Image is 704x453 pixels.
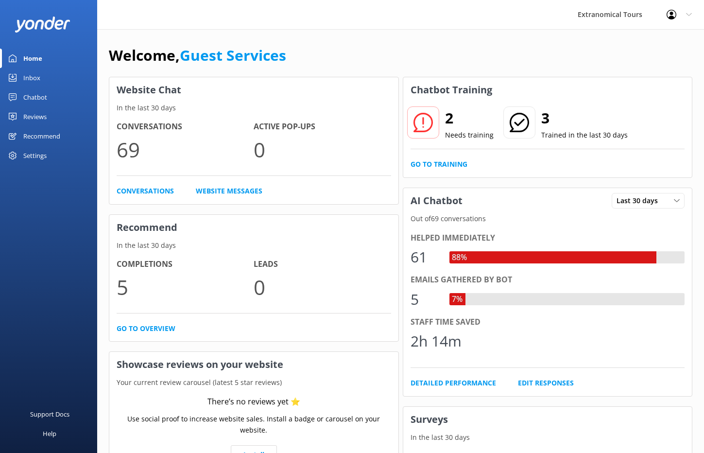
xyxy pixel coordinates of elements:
[30,404,69,424] div: Support Docs
[254,258,391,271] h4: Leads
[411,288,440,311] div: 5
[109,103,398,113] p: In the last 30 days
[403,213,692,224] p: Out of 69 conversations
[449,251,469,264] div: 88%
[411,159,467,170] a: Go to Training
[445,130,494,140] p: Needs training
[117,323,175,334] a: Go to overview
[109,44,286,67] h1: Welcome,
[541,106,628,130] h2: 3
[541,130,628,140] p: Trained in the last 30 days
[109,215,398,240] h3: Recommend
[117,414,391,436] p: Use social proof to increase website sales. Install a badge or carousel on your website.
[109,240,398,251] p: In the last 30 days
[403,188,470,213] h3: AI Chatbot
[109,352,398,377] h3: Showcase reviews on your website
[254,271,391,303] p: 0
[449,293,465,306] div: 7%
[207,396,300,408] div: There’s no reviews yet ⭐
[617,195,664,206] span: Last 30 days
[23,107,47,126] div: Reviews
[254,121,391,133] h4: Active Pop-ups
[117,121,254,133] h4: Conversations
[23,68,40,87] div: Inbox
[403,77,499,103] h3: Chatbot Training
[117,133,254,166] p: 69
[23,87,47,107] div: Chatbot
[445,106,494,130] h2: 2
[411,378,496,388] a: Detailed Performance
[411,245,440,269] div: 61
[109,77,398,103] h3: Website Chat
[518,378,574,388] a: Edit Responses
[23,49,42,68] div: Home
[23,146,47,165] div: Settings
[411,274,685,286] div: Emails gathered by bot
[180,45,286,65] a: Guest Services
[15,17,70,33] img: yonder-white-logo.png
[403,407,692,432] h3: Surveys
[109,377,398,388] p: Your current review carousel (latest 5 star reviews)
[411,316,685,329] div: Staff time saved
[117,186,174,196] a: Conversations
[117,271,254,303] p: 5
[23,126,60,146] div: Recommend
[411,330,462,353] div: 2h 14m
[117,258,254,271] h4: Completions
[254,133,391,166] p: 0
[43,424,56,443] div: Help
[411,232,685,244] div: Helped immediately
[403,432,692,443] p: In the last 30 days
[196,186,262,196] a: Website Messages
